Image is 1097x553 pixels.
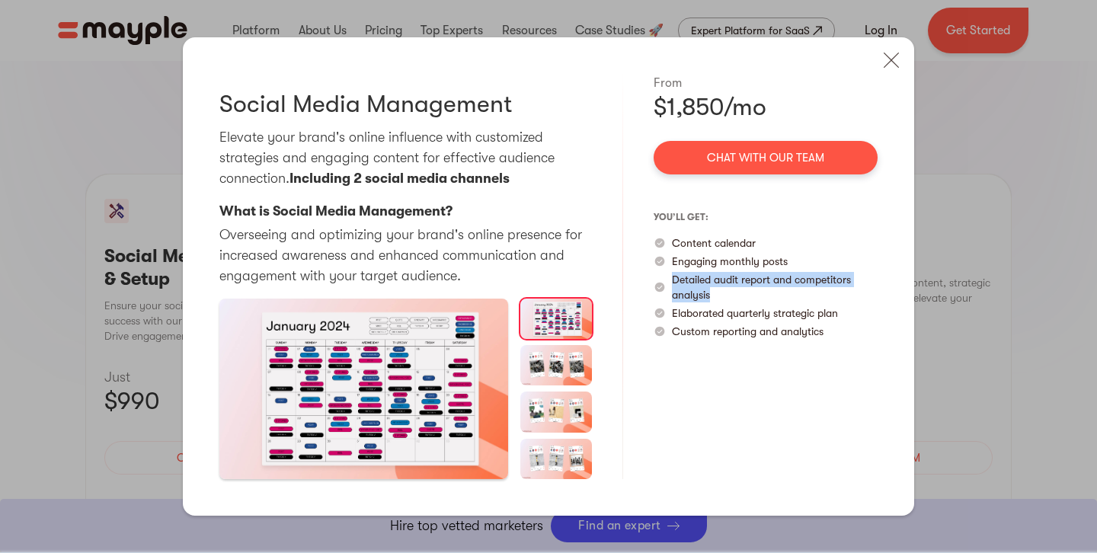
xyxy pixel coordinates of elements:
h3: Social Media Management [219,89,512,120]
p: What is Social Media Management? [219,201,453,222]
div: $1,850/mo [654,92,878,123]
p: Content calendar [672,235,756,251]
p: Elevate your brand's online influence with customized strategies and engaging content for effecti... [219,127,592,189]
strong: Including 2 social media channels [289,171,510,186]
a: Chat with our team [654,141,878,174]
p: you’ll get: [654,205,878,229]
p: Detailed audit report and competitors analysis [672,272,878,302]
a: open lightbox [219,299,508,479]
p: Elaborated quarterly strategic plan [672,305,838,321]
p: Custom reporting and analytics [672,324,824,339]
div: From [654,74,878,92]
p: Overseeing and optimizing your brand's online presence for increased awareness and enhanced commu... [219,225,592,286]
p: Engaging monthly posts [672,254,788,269]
